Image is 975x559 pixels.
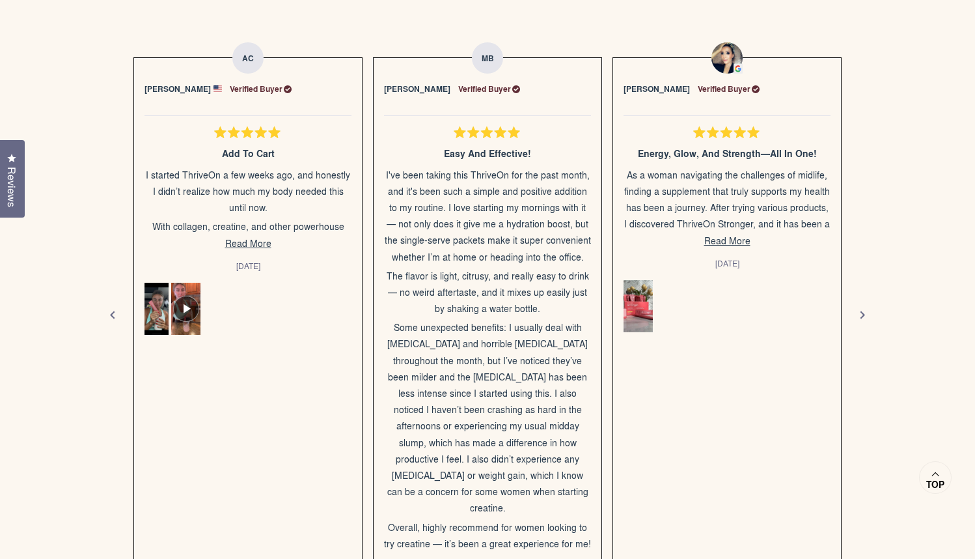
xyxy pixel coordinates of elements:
p: I've been taking this ThriveOn for the past month, and it's been such a simple and positive addit... [384,167,591,265]
p: Some unexpected benefits: I usually deal with [MEDICAL_DATA] and horrible [MEDICAL_DATA] througho... [384,319,591,516]
button: Next [847,300,878,331]
button: Read More [144,235,351,251]
span: Read More [704,234,750,247]
p: As a woman navigating the challenges of midlife, finding a supplement that truly supports my heal... [624,167,831,249]
div: Verified Buyer [230,83,292,95]
span: Top [926,479,944,491]
img: ThriveOn Stronger supplement boxes in orange-mango flavor displayed on a reflective surface with ... [624,280,653,332]
button: Read More [624,233,831,249]
span: [DATE] [236,260,260,272]
strong: [PERSON_NAME] [384,83,450,94]
p: Overall, highly recommend for women looking to try creatine — it’s been a great experience for me! [384,519,591,552]
strong: [PERSON_NAME] [144,83,211,94]
div: Add to cart [144,147,351,161]
span: [DATE] [715,257,739,269]
strong: MB [472,42,503,74]
div: Easy and Effective! [384,147,591,161]
div: Verified Buyer [458,83,520,95]
p: I started ThriveOn a few weeks ago, and honestly I didn’t realize how much my body needed this un... [144,167,351,216]
strong: AC [232,42,264,74]
span: Reviews [3,167,20,207]
button: Previous [97,300,128,331]
p: The flavor is light, citrusy, and really easy to drink — no weird aftertaste, and it mixes up eas... [384,268,591,317]
img: Profile picture for Rachel E. [711,42,743,74]
p: With collagen, creatine, and other powerhouse anti-aging nutrients, I’ve noticed: [144,218,351,251]
span: Read More [225,236,271,250]
div: Energy, Glow, and Strength—All in One! [624,147,831,161]
div: from United States [213,85,222,92]
img: Flag of United States [213,85,222,92]
strong: [PERSON_NAME] [624,83,690,94]
img: A woman with blonde hair and red nail polish holding a pink packet while sitting in what appears ... [144,283,169,335]
img: google logo [734,64,743,73]
img: Customer-uploaded video, show more details [171,283,200,335]
div: Verified Buyer [698,83,760,95]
